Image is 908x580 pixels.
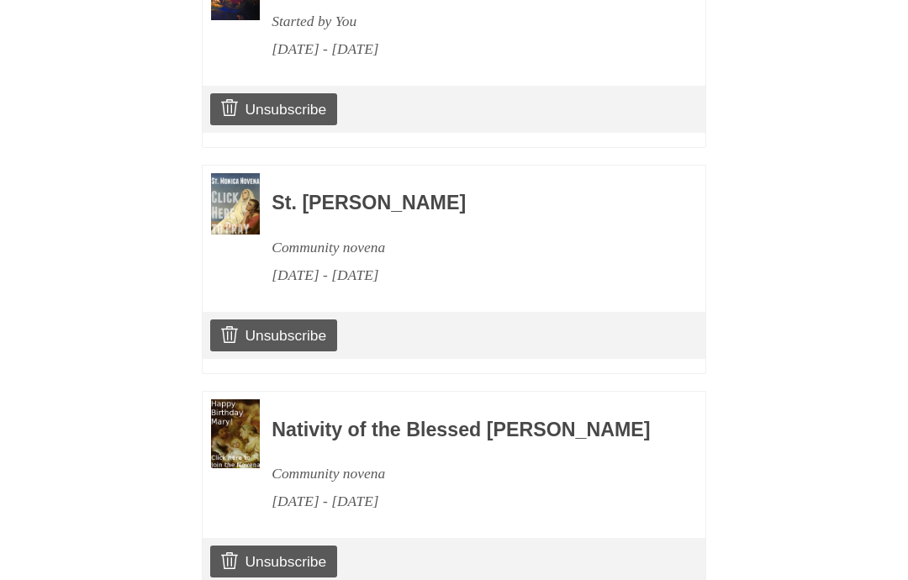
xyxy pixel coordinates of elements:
img: Novena image [211,173,260,235]
h3: St. [PERSON_NAME] [272,192,660,214]
a: Unsubscribe [210,546,337,577]
div: Community novena [272,460,660,488]
a: Unsubscribe [210,319,337,351]
div: [DATE] - [DATE] [272,35,660,63]
div: Started by You [272,8,660,35]
div: [DATE] - [DATE] [272,488,660,515]
a: Unsubscribe [210,93,337,125]
h3: Nativity of the Blessed [PERSON_NAME] [272,419,660,441]
img: Novena image [211,399,260,468]
div: [DATE] - [DATE] [272,261,660,289]
div: Community novena [272,234,660,261]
